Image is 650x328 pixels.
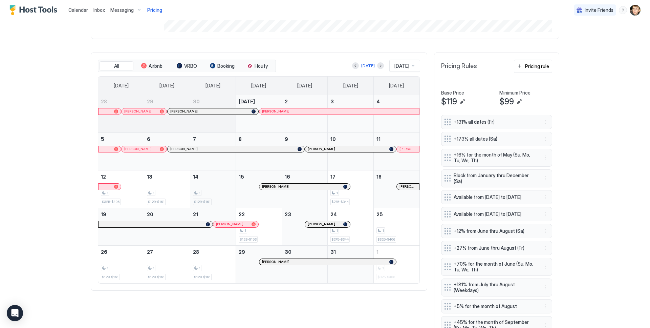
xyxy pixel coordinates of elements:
a: October 31, 2025 [328,246,373,258]
span: [DATE] [389,83,404,89]
a: Monday [153,77,181,95]
a: Host Tools Logo [9,5,60,15]
a: October 9, 2025 [282,133,328,145]
a: September 29, 2025 [144,95,190,108]
a: October 10, 2025 [328,133,373,145]
div: [PERSON_NAME] [262,260,393,264]
button: More options [541,244,549,252]
span: 26 [101,249,107,255]
div: [PERSON_NAME] [216,222,256,226]
a: October 24, 2025 [328,208,373,221]
div: [PERSON_NAME] [262,184,347,189]
span: Messaging [110,7,134,13]
div: menu [541,210,549,218]
a: October 14, 2025 [190,170,236,183]
span: +5% for the month of August [454,303,534,309]
a: October 7, 2025 [190,133,236,145]
td: October 12, 2025 [98,170,144,208]
span: 27 [147,249,153,255]
span: [PERSON_NAME] [262,260,289,264]
div: menu [541,118,549,126]
div: +5% for the month of August menu [441,299,552,313]
span: $129-$161 [194,200,211,204]
span: 31 [330,249,336,255]
span: +12% from June thru August (Sa) [454,228,534,234]
a: October 27, 2025 [144,246,190,258]
span: 1 [376,249,378,255]
span: 1 [336,228,338,233]
span: [PERSON_NAME] [308,222,335,226]
span: $129-$161 [102,275,118,279]
div: +16% for the month of May (Su, Mo, Tu, We, Th) menu [441,149,552,167]
td: October 26, 2025 [98,245,144,283]
span: 13 [147,174,152,180]
button: More options [541,135,549,143]
span: 14 [193,174,198,180]
a: October 6, 2025 [144,133,190,145]
span: 15 [239,174,244,180]
div: +131% all dates (Fr) menu [441,115,552,129]
td: October 2, 2025 [282,95,328,133]
div: +12% from June thru August (Sa) menu [441,224,552,238]
span: Block from January thru December (Sa) [454,172,534,184]
a: October 28, 2025 [190,246,236,258]
td: November 1, 2025 [373,245,419,283]
div: [PERSON_NAME] [308,222,347,226]
span: 9 [285,136,288,142]
span: Airbnb [149,63,162,69]
button: More options [541,174,549,182]
a: October 5, 2025 [98,133,144,145]
td: October 5, 2025 [98,132,144,170]
td: October 8, 2025 [236,132,282,170]
div: +181% from July thru August (Weekdays) menu [441,279,552,296]
span: [PERSON_NAME] [399,184,416,189]
td: October 22, 2025 [236,208,282,245]
td: October 13, 2025 [144,170,190,208]
td: October 15, 2025 [236,170,282,208]
td: October 10, 2025 [328,132,374,170]
span: [DATE] [297,83,312,89]
a: Wednesday [244,77,273,95]
a: October 13, 2025 [144,170,190,183]
span: 1 [153,191,154,195]
td: October 21, 2025 [190,208,236,245]
span: Pricing Rules [441,62,477,70]
a: October 23, 2025 [282,208,328,221]
span: 12 [101,174,106,180]
span: 1 [336,191,338,195]
span: 1 [153,266,154,270]
span: 21 [193,211,198,217]
button: More options [541,283,549,291]
a: Calendar [68,6,88,14]
span: +131% all dates (Fr) [454,119,534,125]
td: October 4, 2025 [373,95,419,133]
div: [PERSON_NAME] [308,147,393,151]
div: Available from [DATE] to [DATE] menu [441,207,552,221]
a: October 3, 2025 [328,95,373,108]
a: October 17, 2025 [328,170,373,183]
button: More options [541,227,549,235]
a: October 18, 2025 [374,170,419,183]
div: User profile [630,5,641,16]
span: [DATE] [394,63,409,69]
div: menu [541,174,549,182]
span: 23 [285,211,291,217]
button: Previous month [352,62,359,69]
span: 24 [330,211,337,217]
a: October 22, 2025 [236,208,282,221]
div: menu [541,263,549,271]
td: October 6, 2025 [144,132,190,170]
td: October 28, 2025 [190,245,236,283]
span: [PERSON_NAME] [399,147,416,151]
a: October 12, 2025 [98,170,144,183]
span: 28 [101,99,107,104]
td: October 31, 2025 [328,245,374,283]
span: VRBO [184,63,197,69]
span: $325-$406 [102,200,120,204]
span: $99 [499,97,514,107]
div: [PERSON_NAME] [170,109,256,114]
button: All [100,61,133,71]
span: Pricing [147,7,162,13]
